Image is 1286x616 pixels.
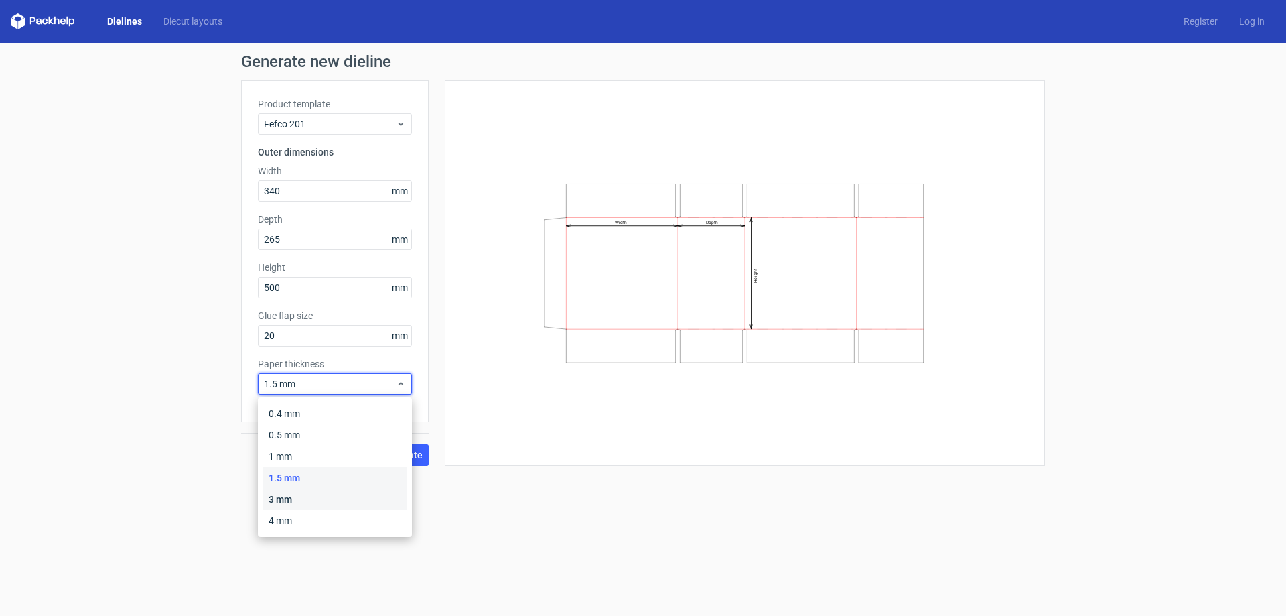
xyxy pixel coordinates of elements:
h3: Outer dimensions [258,145,412,159]
div: 1.5 mm [263,467,407,489]
span: Fefco 201 [264,117,396,131]
div: 4 mm [263,510,407,532]
div: 0.4 mm [263,403,407,424]
text: Depth [706,220,718,225]
label: Depth [258,212,412,226]
a: Diecut layouts [153,15,233,28]
span: 1.5 mm [264,377,396,391]
a: Dielines [96,15,153,28]
label: Glue flap size [258,309,412,322]
text: Width [615,220,627,225]
label: Product template [258,97,412,111]
label: Width [258,164,412,178]
label: Height [258,261,412,274]
div: 1 mm [263,446,407,467]
text: Height [753,269,758,283]
h1: Generate new dieline [241,54,1045,70]
span: mm [388,181,411,201]
span: mm [388,278,411,298]
label: Paper thickness [258,357,412,371]
span: mm [388,326,411,346]
div: 3 mm [263,489,407,510]
a: Log in [1228,15,1275,28]
span: mm [388,229,411,249]
div: 0.5 mm [263,424,407,446]
a: Register [1173,15,1228,28]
